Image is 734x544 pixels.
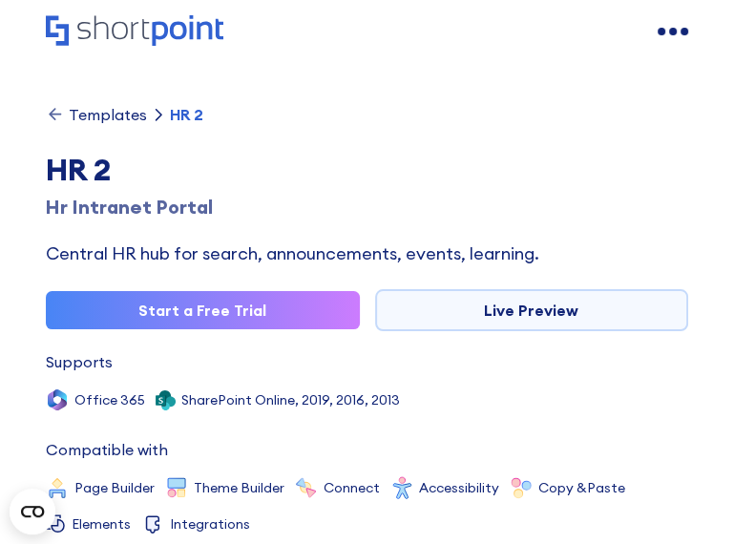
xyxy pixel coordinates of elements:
div: Templates [69,107,147,122]
div: Compatible with [46,442,168,457]
div: Connect [324,481,380,494]
iframe: Chat Widget [639,452,734,544]
div: Theme Builder [194,481,284,494]
div: Supports [46,354,113,369]
div: HR 2 [46,147,688,193]
a: Home [46,15,223,48]
div: Office 365 [74,393,145,407]
div: Central HR hub for search, announcements, events, learning. [46,241,688,266]
div: Hr Intranet Portal [46,193,688,221]
button: Open CMP widget [10,489,55,534]
a: open menu [658,16,688,47]
div: SharePoint Online, 2019, 2016, 2013 [181,393,400,407]
div: Copy &Paste [538,481,625,494]
div: Page Builder [74,481,155,494]
div: Accessibility [419,481,499,494]
a: Templates [46,105,147,124]
div: Elements [72,517,131,531]
div: HR 2 [170,107,203,122]
div: Integrations [170,517,250,531]
a: Live Preview [375,289,688,331]
a: Start a Free Trial [46,291,359,329]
